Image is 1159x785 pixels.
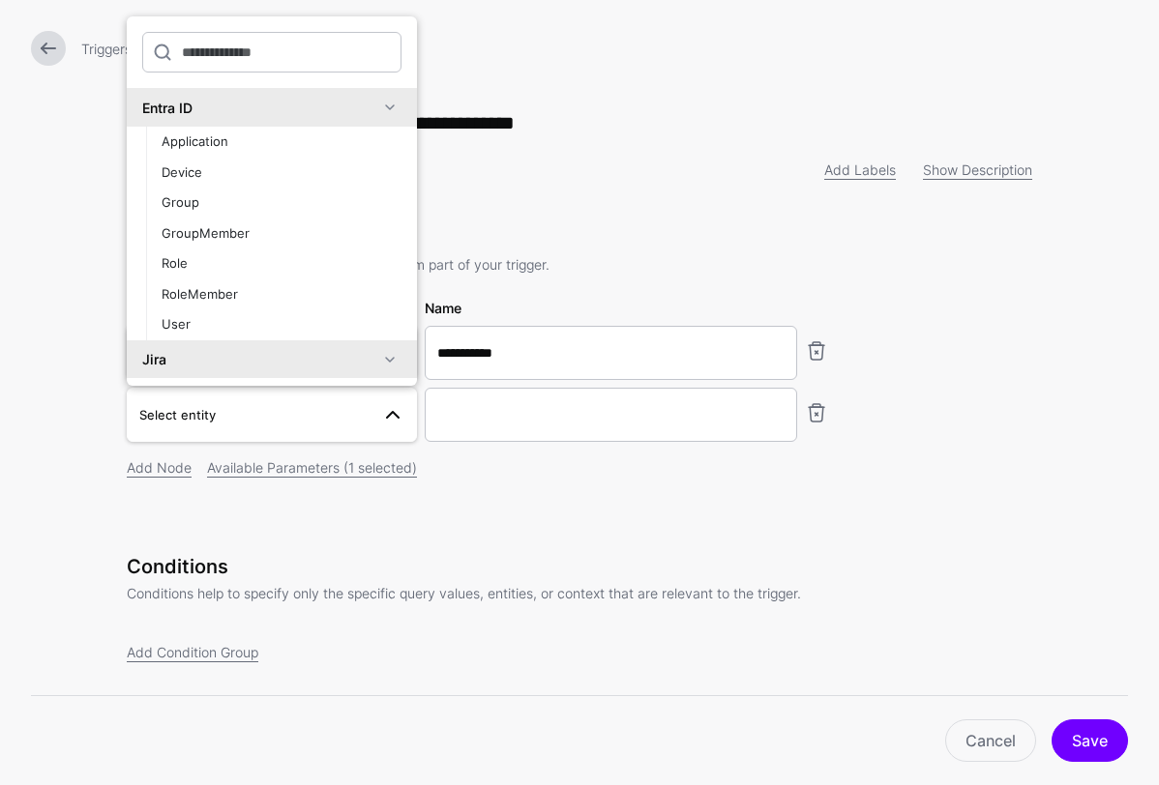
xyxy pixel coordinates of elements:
div: Jira [142,349,378,369]
h3: Conditions [127,555,1032,578]
p: Conditions help to specify only the specific query values, entities, or context that are relevant... [127,583,1032,603]
span: Select entity [139,407,216,422]
button: Role [146,248,417,279]
span: Group [162,194,199,210]
a: Show Description [923,161,1032,178]
a: Triggers [81,41,132,57]
span: Role [162,255,188,271]
button: Device [146,158,417,189]
a: Add Labels [824,161,896,178]
a: Available Parameters (1 selected) [207,459,417,476]
h3: Nodes [127,226,1032,249]
label: Name [425,298,461,318]
button: RoleMember [146,279,417,310]
p: Nodes are entities in the SGNL Graph that form part of your trigger. [127,254,1032,275]
div: / New Trigger [74,39,1136,59]
a: Add Condition Group [127,644,258,660]
button: Group [146,188,417,218]
a: Add Node [127,459,192,476]
button: User [146,309,417,340]
span: RoleMember [162,286,238,302]
span: Device [162,164,202,180]
button: Save [1052,719,1128,762]
span: GroupMember [162,225,250,241]
button: Application [146,127,417,158]
span: Application [162,133,228,149]
span: User [162,316,191,332]
button: GroupMember [146,218,417,249]
div: Entra ID [142,98,378,118]
a: Cancel [945,719,1036,762]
